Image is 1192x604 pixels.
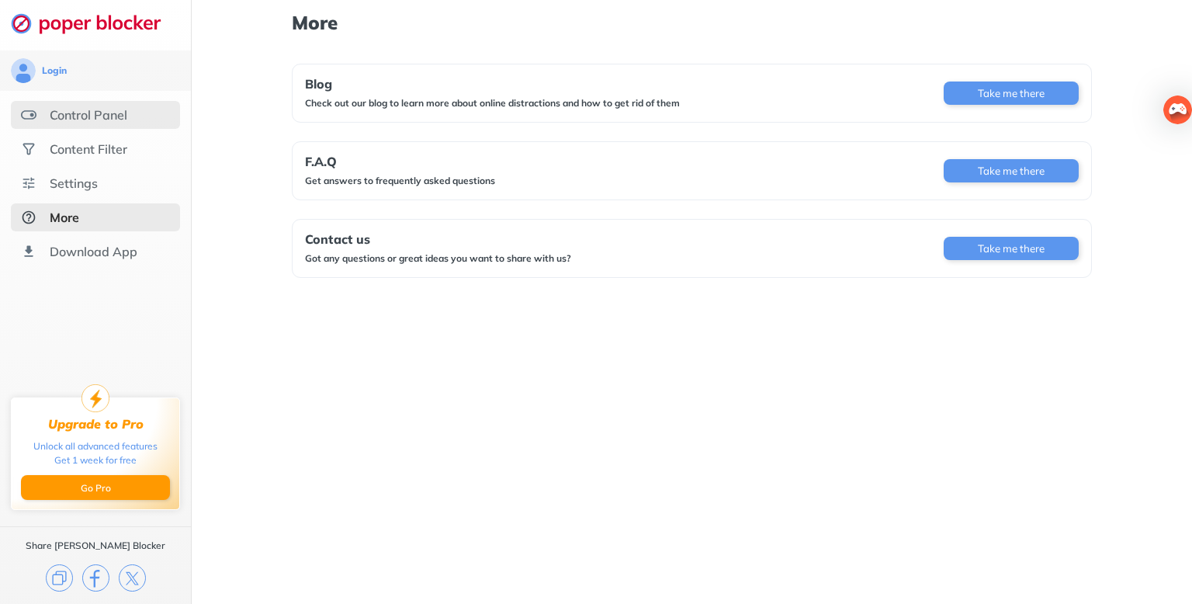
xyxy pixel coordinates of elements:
img: avatar.svg [11,58,36,83]
div: Check out our blog to learn more about online distractions and how to get rid of them [305,97,680,109]
div: Get 1 week for free [54,453,137,467]
img: copy.svg [46,564,73,592]
div: Login [42,64,67,77]
div: More [50,210,79,225]
button: Go Pro [21,475,170,500]
div: Upgrade to Pro [48,417,144,432]
div: Settings [50,175,98,191]
div: Unlock all advanced features [33,439,158,453]
div: Get answers to frequently asked questions [305,175,495,187]
img: about-selected.svg [21,210,36,225]
div: Download App [50,244,137,259]
div: Got any questions or great ideas you want to share with us? [305,252,571,265]
button: Take me there [944,159,1079,182]
img: logo-webpage.svg [11,12,178,34]
h1: More [292,12,1092,33]
div: Contact us [305,232,571,246]
img: settings.svg [21,175,36,191]
div: F.A.Q [305,154,495,168]
img: download-app.svg [21,244,36,259]
img: features.svg [21,107,36,123]
img: social.svg [21,141,36,157]
div: Control Panel [50,107,127,123]
img: upgrade-to-pro.svg [81,384,109,412]
button: Take me there [944,82,1079,105]
button: Take me there [944,237,1079,260]
div: Content Filter [50,141,127,157]
div: Blog [305,77,680,91]
img: x.svg [119,564,146,592]
div: Share [PERSON_NAME] Blocker [26,540,165,552]
img: facebook.svg [82,564,109,592]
